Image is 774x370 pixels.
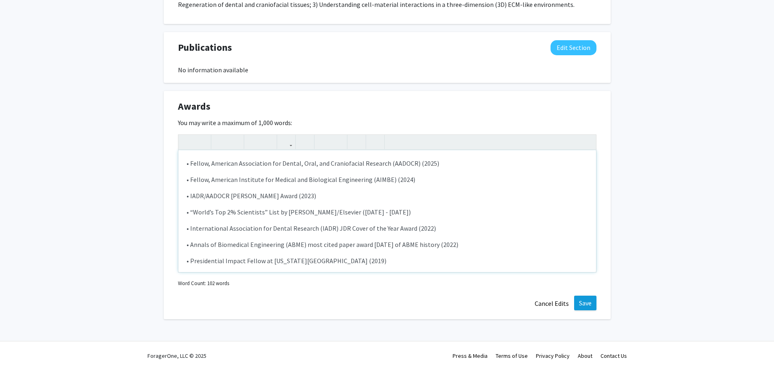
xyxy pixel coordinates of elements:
p: • Fellow, American Association for Dental, Oral, and Craniofacial Research (AADOCR) (2025) [186,158,588,168]
div: No information available [178,65,596,75]
button: Remove format [349,135,364,149]
button: Subscript [260,135,275,149]
button: Edit Publications [551,40,596,55]
button: Link [279,135,293,149]
a: About [578,352,592,359]
span: Publications [178,40,232,55]
button: Superscript [246,135,260,149]
button: Insert horizontal rule [368,135,382,149]
button: Undo (Ctrl + Z) [180,135,195,149]
span: Awards [178,99,210,114]
button: Emphasis (Ctrl + I) [228,135,242,149]
div: Note to users with screen readers: Please deactivate our accessibility plugin for this page as it... [178,150,596,272]
button: Fullscreen [580,135,594,149]
div: ForagerOne, LLC © 2025 [147,342,206,370]
button: Redo (Ctrl + Y) [195,135,209,149]
iframe: Chat [6,333,35,364]
p: • International Association for Dental Research (IADR) JDR Cover of the Year Award (2022) [186,223,588,233]
button: Cancel Edits [529,296,574,311]
a: Press & Media [453,352,488,359]
button: Unordered list [317,135,331,149]
p: • Fellow, American Institute for Medical and Biological Engineering (AIMBE) (2024) [186,175,588,184]
p: • Presidential Impact Fellow at [US_STATE][GEOGRAPHIC_DATA] (2019) [186,256,588,266]
a: Terms of Use [496,352,528,359]
button: Strong (Ctrl + B) [213,135,228,149]
button: Ordered list [331,135,345,149]
small: Word Count: 102 words [178,279,229,287]
p: • IADR/AADOCR [PERSON_NAME] Award (2023) [186,191,588,201]
button: Insert Image [298,135,312,149]
p: • “World’s Top 2% Scientists” List by [PERSON_NAME]/Elsevier ([DATE] - [DATE]) [186,207,588,217]
a: Privacy Policy [536,352,570,359]
a: Contact Us [601,352,627,359]
p: • Annals of Biomedical Engineering (ABME) most cited paper award [DATE] of ABME history (2022) [186,240,588,249]
label: You may write a maximum of 1,000 words: [178,118,292,128]
button: Save [574,296,596,310]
